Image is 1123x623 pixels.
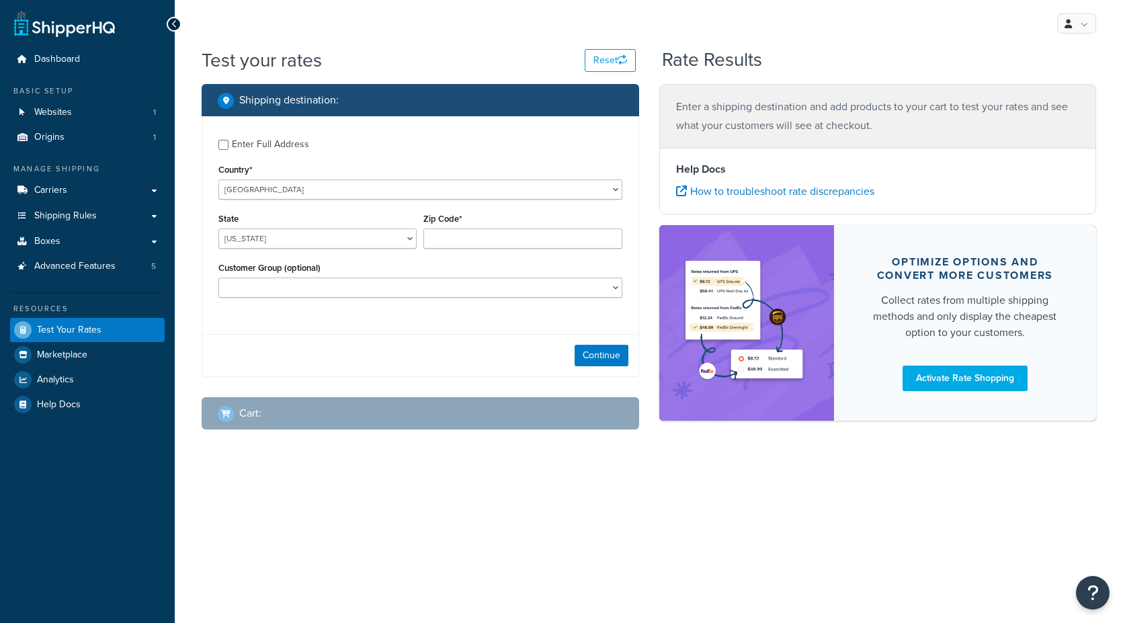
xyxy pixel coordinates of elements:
a: Marketplace [10,343,165,367]
span: Shipping Rules [34,210,97,222]
span: Websites [34,107,72,118]
p: Enter a shipping destination and add products to your cart to test your rates and see what your c... [676,97,1080,135]
div: Basic Setup [10,85,165,97]
span: Analytics [37,374,74,386]
li: Origins [10,125,165,150]
span: Marketplace [37,349,87,361]
a: Help Docs [10,392,165,417]
button: Open Resource Center [1076,576,1110,610]
span: Origins [34,132,65,143]
span: Test Your Rates [37,325,101,336]
button: Reset [585,49,636,72]
a: How to troubleshoot rate discrepancies [676,183,874,199]
div: Collect rates from multiple shipping methods and only display the cheapest option to your customers. [866,292,1064,341]
a: Analytics [10,368,165,392]
a: Origins1 [10,125,165,150]
label: Zip Code* [423,214,462,224]
span: Dashboard [34,54,80,65]
a: Test Your Rates [10,318,165,342]
a: Websites1 [10,100,165,125]
a: Shipping Rules [10,204,165,229]
label: State [218,214,239,224]
span: 1 [153,107,156,118]
h1: Test your rates [202,47,322,73]
label: Customer Group (optional) [218,263,321,273]
span: Boxes [34,236,60,247]
img: feature-image-rateshop-7084cbbcb2e67ef1d54c2e976f0e592697130d5817b016cf7cc7e13314366067.png [679,245,814,401]
span: Carriers [34,185,67,196]
div: Optimize options and convert more customers [866,255,1064,282]
div: Manage Shipping [10,163,165,175]
li: Advanced Features [10,254,165,279]
h2: Shipping destination : [239,94,339,106]
label: Country* [218,165,252,175]
span: Advanced Features [34,261,116,272]
span: Help Docs [37,399,81,411]
h2: Rate Results [662,50,762,71]
span: 5 [151,261,156,272]
li: Websites [10,100,165,125]
a: Carriers [10,178,165,203]
span: 1 [153,132,156,143]
a: Advanced Features5 [10,254,165,279]
a: Boxes [10,229,165,254]
a: Activate Rate Shopping [903,366,1028,391]
a: Dashboard [10,47,165,72]
button: Continue [575,345,628,366]
div: Enter Full Address [232,135,309,154]
div: Resources [10,303,165,315]
input: Enter Full Address [218,140,228,150]
h4: Help Docs [676,161,1080,177]
h2: Cart : [239,407,261,419]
